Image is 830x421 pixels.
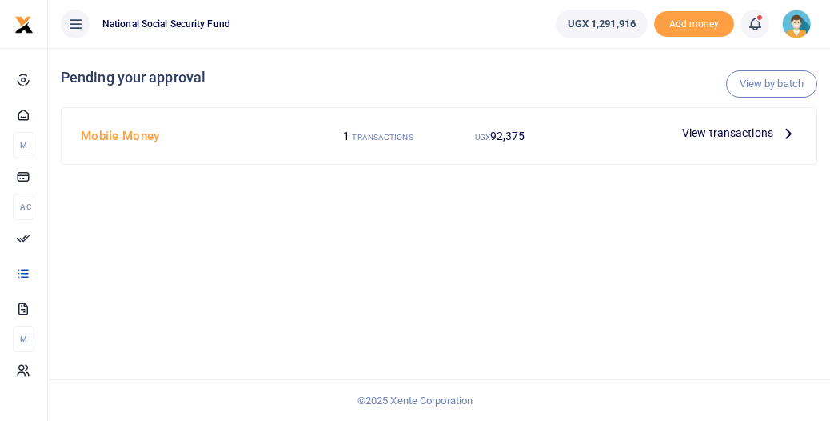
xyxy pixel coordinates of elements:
span: National Social Security Fund [96,17,237,31]
li: Ac [13,194,34,220]
li: M [13,326,34,352]
a: UGX 1,291,916 [556,10,648,38]
a: Add money [654,17,734,29]
h4: Pending your approval [61,69,817,86]
small: TRANSACTIONS [352,133,413,142]
span: 92,375 [490,130,525,142]
img: logo-small [14,15,34,34]
li: Toup your wallet [654,11,734,38]
small: UGX [475,133,490,142]
span: 1 [343,130,349,142]
a: logo-small logo-large logo-large [14,18,34,30]
a: profile-user [782,10,817,38]
img: profile-user [782,10,811,38]
li: Wallet ballance [549,10,654,38]
h4: Mobile Money [81,127,311,145]
span: UGX 1,291,916 [568,16,636,32]
span: Add money [654,11,734,38]
li: M [13,132,34,158]
span: View transactions [682,124,773,142]
a: View by batch [726,70,817,98]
